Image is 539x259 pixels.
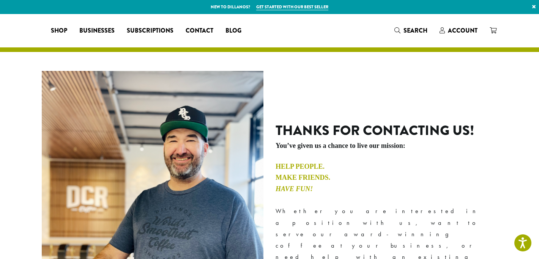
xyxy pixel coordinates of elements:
[256,4,328,10] a: Get started with our best seller
[186,26,213,36] span: Contact
[276,163,497,171] h4: Help People.
[276,185,313,193] em: Have Fun!
[448,26,478,35] span: Account
[388,24,433,37] a: Search
[276,122,497,139] h2: Thanks for contacting us!
[51,26,67,36] span: Shop
[276,142,497,150] h5: You’ve given us a chance to live our mission:
[79,26,115,36] span: Businesses
[403,26,427,35] span: Search
[127,26,173,36] span: Subscriptions
[225,26,241,36] span: Blog
[45,25,73,37] a: Shop
[276,174,497,182] h4: Make Friends.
